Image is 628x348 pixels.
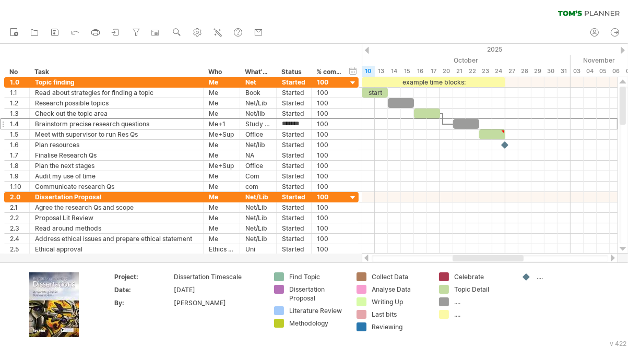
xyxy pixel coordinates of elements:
div: Me+Sup [209,129,234,139]
div: Net/Lib [245,213,271,223]
div: 1.9 [10,171,24,181]
div: Wednesday, 29 October 2025 [531,66,544,77]
div: 1.10 [10,182,24,191]
div: Read about strategies for finding a topic [35,88,198,98]
div: Proposal Lit Review [35,213,198,223]
div: Thursday, 16 October 2025 [414,66,427,77]
div: Me+1 [209,119,234,129]
div: Analyse Data [372,285,429,294]
div: [DATE] [174,285,262,294]
div: 100 [317,119,342,129]
div: Net/lib [245,140,271,150]
div: Me [209,109,234,118]
div: Started [282,244,306,254]
div: Ethics Comm [209,244,234,254]
div: Literature Review [289,306,346,315]
div: Monday, 13 October 2025 [375,66,388,77]
div: Me [209,88,234,98]
div: Wednesday, 15 October 2025 [401,66,414,77]
div: 100 [317,192,342,202]
div: Started [282,182,306,191]
div: Tuesday, 28 October 2025 [518,66,531,77]
div: com [245,182,271,191]
div: Me [209,150,234,160]
div: Date: [114,285,172,294]
div: Started [282,161,306,171]
div: Office [245,161,271,171]
div: 1.7 [10,150,24,160]
div: Net/Lib [245,234,271,244]
div: Started [282,213,306,223]
div: [PERSON_NAME] [174,298,262,307]
div: 100 [317,171,342,181]
div: What's needed [245,67,270,77]
div: Me [209,140,234,150]
div: Collect Data [372,272,429,281]
div: 2.2 [10,213,24,223]
div: Status [281,67,305,77]
div: 100 [317,223,342,233]
div: Ethical approval [35,244,198,254]
div: Research possible topics [35,98,198,108]
div: 1.6 [10,140,24,150]
div: Last bits [372,310,429,319]
div: Me [209,234,234,244]
div: 2.4 [10,234,24,244]
div: Read around methods [35,223,198,233]
div: Friday, 31 October 2025 [558,66,571,77]
div: Friday, 24 October 2025 [492,66,505,77]
div: Office [245,129,271,139]
div: Me [209,202,234,212]
div: Plan the next stages [35,161,198,171]
div: Communicate research Qs [35,182,198,191]
div: Tuesday, 21 October 2025 [453,66,466,77]
div: Wednesday, 5 November 2025 [597,66,610,77]
div: 100 [317,98,342,108]
div: Net [245,77,271,87]
div: Started [282,140,306,150]
div: Dissertation Proposal [289,285,346,303]
div: 1.2 [10,98,24,108]
div: 100 [317,244,342,254]
div: Net/Lib [245,98,271,108]
div: 1.0 [10,77,24,87]
div: Meet with supervisor to run Res Qs [35,129,198,139]
div: Celebrate [454,272,511,281]
div: Started [282,77,306,87]
div: Monday, 3 November 2025 [571,66,584,77]
div: Net/Lib [245,192,271,202]
div: Started [282,202,306,212]
img: ae64b563-e3e0-416d-90a8-e32b171956a1.jpg [29,272,79,337]
div: 1.4 [10,119,24,129]
div: Started [282,223,306,233]
div: example time blocks: [362,77,505,87]
div: 100 [317,150,342,160]
div: Started [282,98,306,108]
div: .... [454,310,511,319]
div: Me [209,98,234,108]
div: Friday, 17 October 2025 [427,66,440,77]
div: .... [537,272,594,281]
div: Me [209,77,234,87]
div: 100 [317,234,342,244]
div: .... [454,297,511,306]
div: Me [209,192,234,202]
div: Net/Lib [245,202,271,212]
div: Book [245,88,271,98]
div: Tuesday, 14 October 2025 [388,66,401,77]
div: Tuesday, 4 November 2025 [584,66,597,77]
div: 2.5 [10,244,24,254]
div: Finalise Research Qs [35,150,198,160]
div: 100 [317,213,342,223]
div: Started [282,150,306,160]
div: 2.1 [10,202,24,212]
div: By: [114,298,172,307]
div: Thursday, 23 October 2025 [479,66,492,77]
div: Wednesday, 22 October 2025 [466,66,479,77]
div: Friday, 10 October 2025 [362,66,375,77]
div: Writing Up [372,297,429,306]
div: Me [209,213,234,223]
div: Me [209,223,234,233]
div: 1.8 [10,161,24,171]
div: 100 [317,109,342,118]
